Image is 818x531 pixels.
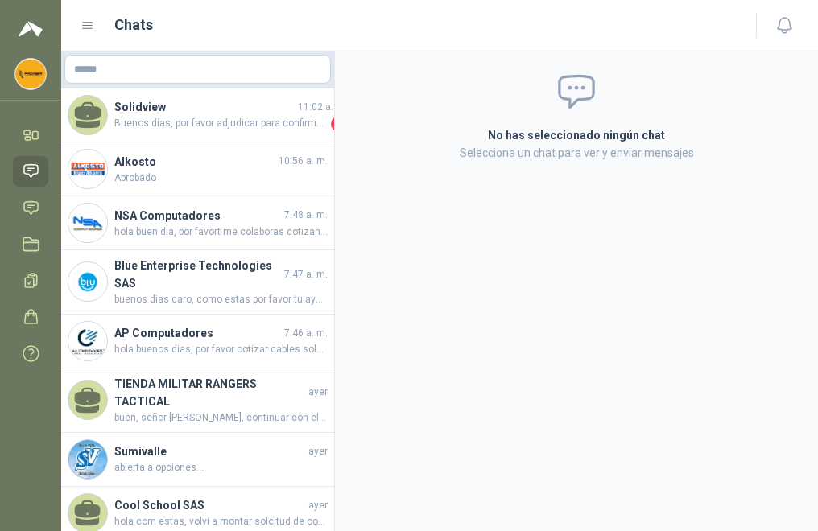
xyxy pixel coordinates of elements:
span: abierta a opciones... [114,460,328,475]
span: 7:46 a. m. [284,326,328,341]
span: buen, señor [PERSON_NAME], continuar con el proceso para [114,410,328,426]
span: hola buen dia, por favort me colaboras cotizando unos cables que acabo de montar en solcitud, gra... [114,224,328,240]
a: Company LogoNSA Computadores7:48 a. m.hola buen dia, por favort me colaboras cotizando unos cable... [61,196,334,250]
span: Aprobado [114,171,328,186]
h4: Sumivalle [114,442,305,460]
span: 11:02 a. m. [298,100,347,115]
span: ayer [308,498,328,513]
h4: Blue Enterprise Technologies SAS [114,257,281,292]
h4: Cool School SAS [114,496,305,514]
span: ayer [308,385,328,400]
img: Company Logo [68,440,107,479]
img: Company Logo [68,322,107,360]
h4: Alkosto [114,153,275,171]
span: ayer [308,444,328,459]
h2: No has seleccionado ningún chat [354,126,799,144]
a: Company LogoSumivalleayerabierta a opciones... [61,433,334,487]
h4: NSA Computadores [114,207,281,224]
img: Company Logo [68,150,107,188]
a: Company LogoBlue Enterprise Technologies SAS7:47 a. m.buenos dias caro, como estas por favor tu a... [61,250,334,315]
span: 10:56 a. m. [279,154,328,169]
span: hola com estas, volvi a montar solcitud de cotizacion de los botones para vcelular por favor tu a... [114,514,328,529]
span: 7:48 a. m. [284,208,328,223]
img: Logo peakr [19,19,43,39]
a: TIENDA MILITAR RANGERS TACTICALayerbuen, señor [PERSON_NAME], continuar con el proceso para [61,368,334,433]
h4: TIENDA MILITAR RANGERS TACTICAL [114,375,305,410]
a: Company LogoAlkosto10:56 a. m.Aprobado [61,142,334,196]
p: Selecciona un chat para ver y enviar mensajes [354,144,799,162]
img: Company Logo [15,59,46,89]
h4: AP Computadores [114,324,281,342]
span: 1 [331,116,347,132]
h1: Chats [114,14,153,36]
span: hola buenos dias, por favor cotizar cables solcitados [114,342,328,357]
img: Company Logo [68,204,107,242]
a: Solidview11:02 a. m.Buenos días, por favor adjudicar para confirmar la compra1 [61,88,334,142]
span: buenos dias caro, como estas por favor tu ayuda, cotizando unos cables q solcite [114,292,328,307]
a: Company LogoAP Computadores7:46 a. m.hola buenos dias, por favor cotizar cables solcitados [61,315,334,368]
span: 7:47 a. m. [284,267,328,282]
img: Company Logo [68,262,107,301]
h4: Solidview [114,98,295,116]
span: Buenos días, por favor adjudicar para confirmar la compra [114,116,328,132]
